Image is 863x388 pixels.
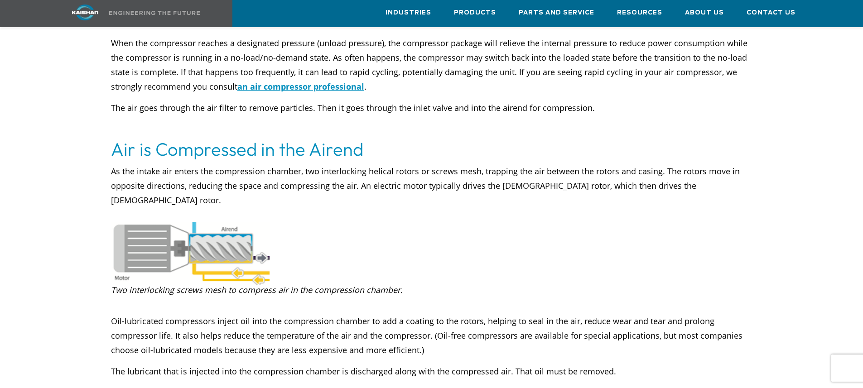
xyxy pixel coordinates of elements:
span: Industries [386,8,431,18]
a: Products [454,0,496,25]
p: The air goes through the air filter to remove particles. Then it goes through the inlet valve and... [111,101,752,115]
p: When the compressor reaches a designated pressure (unload pressure), the compressor package will ... [111,36,752,94]
a: About Us [685,0,724,25]
span: Products [454,8,496,18]
a: Contact Us [747,0,796,25]
img: Rotary Air Compressor Air Flow Diagram [111,222,270,285]
span: Contact Us [747,8,796,18]
a: Parts and Service [519,0,594,25]
p: Oil-lubricated compressors inject oil into the compression chamber to add a coating to the rotors... [111,314,752,357]
span: Parts and Service [519,8,594,18]
a: an air compressor professional [237,81,364,92]
i: Two interlocking screws mesh to compress air in the compression chamber. [111,284,403,295]
p: As the intake air enters the compression chamber, two interlocking helical rotors or screws mesh,... [111,164,752,222]
span: About Us [685,8,724,18]
a: Industries [386,0,431,25]
h3: Air is Compressed in the Airend [111,136,752,162]
span: Resources [617,8,662,18]
img: Engineering the future [109,11,200,15]
img: kaishan logo [51,5,119,20]
a: Resources [617,0,662,25]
